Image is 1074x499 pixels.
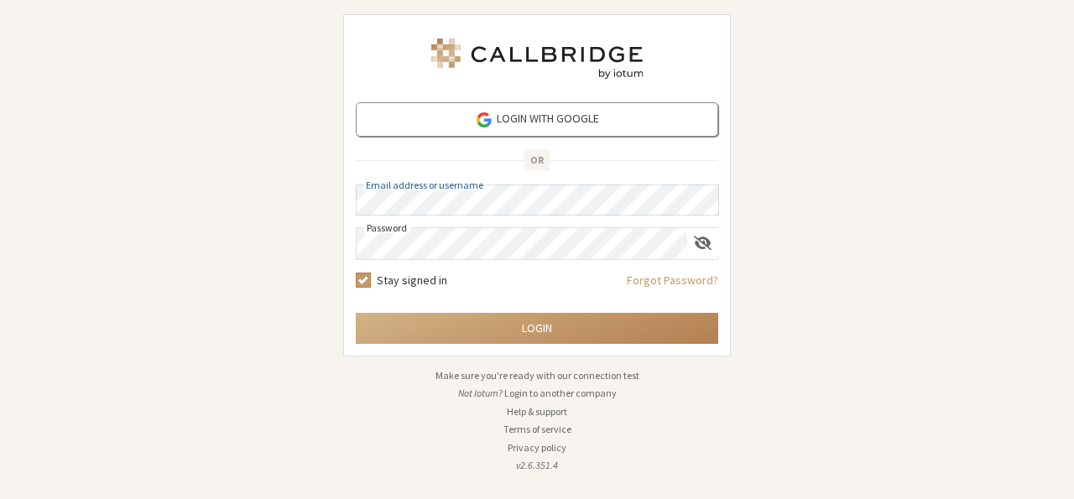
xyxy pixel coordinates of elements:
[1032,455,1061,487] iframe: Chat
[356,102,718,137] a: Login with Google
[377,272,447,289] label: Stay signed in
[475,111,493,129] img: google-icon.png
[435,369,639,382] a: Make sure you're ready with our connection test
[508,441,566,454] a: Privacy policy
[428,39,646,79] img: Iotum
[356,313,718,344] button: Login
[687,228,718,257] div: Show password
[503,423,571,435] a: Terms of service
[343,458,731,473] li: v2.6.351.4
[627,272,718,301] a: Forgot Password?
[356,185,719,216] input: Email address or username
[504,386,617,401] button: Login to another company
[507,405,567,418] a: Help & support
[357,228,687,259] input: Password
[343,386,731,401] li: Not Iotum?
[524,149,550,171] span: OR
